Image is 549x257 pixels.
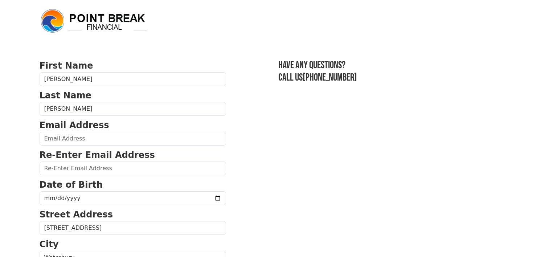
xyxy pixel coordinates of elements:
[40,72,226,86] input: First Name
[40,209,113,220] strong: Street Address
[40,102,226,116] input: Last Name
[40,221,226,235] input: Street Address
[40,132,226,146] input: Email Address
[40,180,103,190] strong: Date of Birth
[40,61,93,71] strong: First Name
[278,59,510,72] h3: Have any questions?
[40,8,148,34] img: logo.png
[40,162,226,175] input: Re-Enter Email Address
[40,239,59,249] strong: City
[40,90,91,101] strong: Last Name
[303,72,357,83] a: [PHONE_NUMBER]
[40,120,109,130] strong: Email Address
[278,72,510,84] h3: Call us
[40,150,155,160] strong: Re-Enter Email Address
